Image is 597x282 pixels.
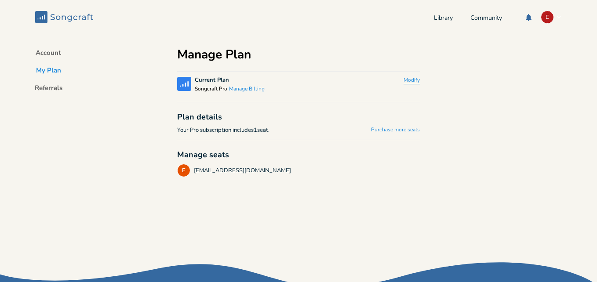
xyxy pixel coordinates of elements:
[470,15,502,22] a: Community
[195,77,229,83] div: Current Plan
[177,164,190,177] div: edwardmccready
[177,151,420,159] div: Manage seats
[194,166,291,175] div: [EMAIL_ADDRESS][DOMAIN_NAME]
[371,127,420,134] a: Purchase more seats
[177,113,420,121] div: Plan details
[29,48,68,61] button: Account
[195,86,265,93] div: Songcraft Pro
[404,77,420,84] button: Modify
[28,83,69,96] button: Referrals
[229,86,265,93] button: Manage Billing
[29,66,68,78] button: My Plan
[541,11,562,24] button: E
[434,15,453,22] a: Library
[177,126,269,134] span: Your Pro subscription includes 1 seat .
[177,48,251,61] h1: Manage Plan
[541,11,554,24] div: ECMcCready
